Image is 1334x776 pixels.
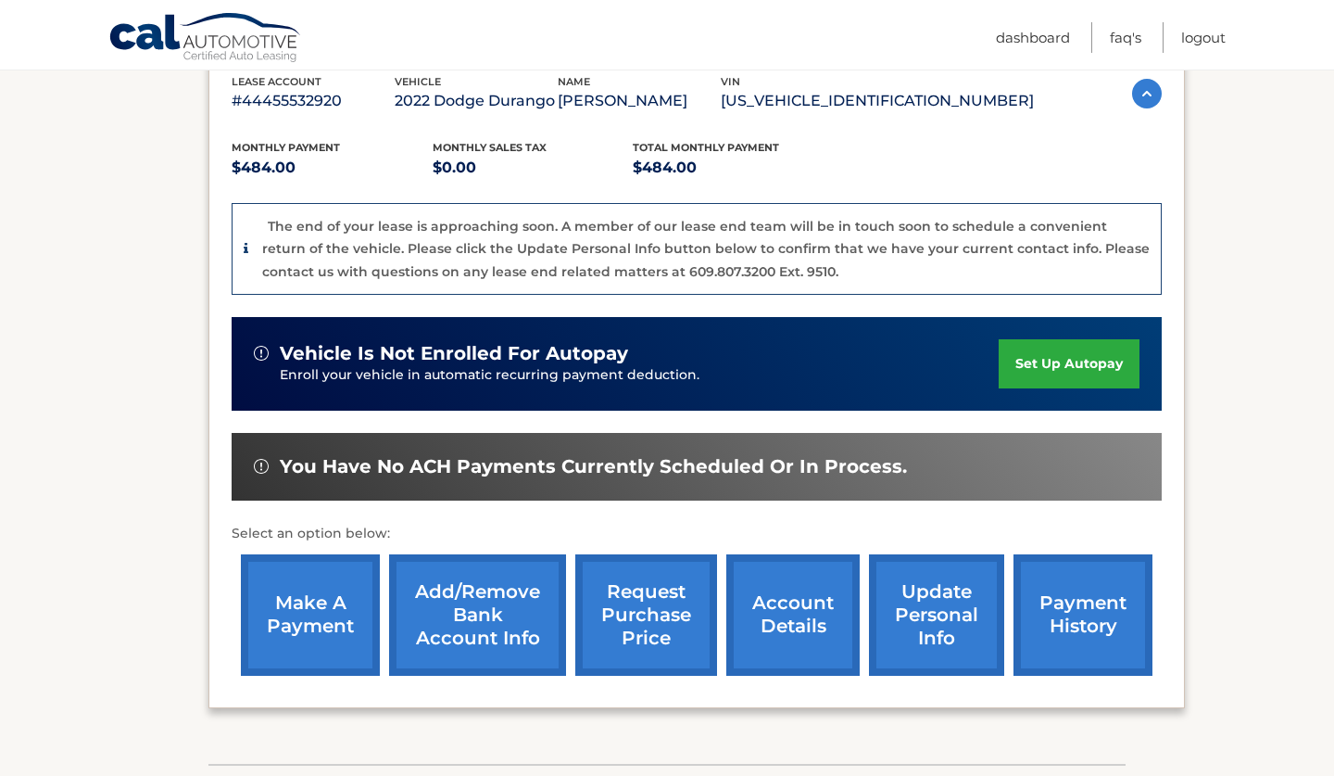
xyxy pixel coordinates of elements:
p: #44455532920 [232,88,395,114]
a: Add/Remove bank account info [389,554,566,676]
span: vehicle [395,75,441,88]
p: The end of your lease is approaching soon. A member of our lease end team will be in touch soon t... [262,218,1150,280]
p: $484.00 [232,155,433,181]
span: lease account [232,75,321,88]
a: update personal info [869,554,1004,676]
p: [PERSON_NAME] [558,88,721,114]
p: 2022 Dodge Durango [395,88,558,114]
span: You have no ACH payments currently scheduled or in process. [280,455,907,478]
span: vehicle is not enrolled for autopay [280,342,628,365]
p: Enroll your vehicle in automatic recurring payment deduction. [280,365,999,386]
a: Cal Automotive [108,12,303,66]
span: vin [721,75,740,88]
span: Total Monthly Payment [633,141,779,154]
img: alert-white.svg [254,459,269,474]
p: $484.00 [633,155,834,181]
span: Monthly sales Tax [433,141,547,154]
img: accordion-active.svg [1132,79,1162,108]
p: Select an option below: [232,523,1162,545]
span: name [558,75,590,88]
a: request purchase price [575,554,717,676]
p: $0.00 [433,155,634,181]
a: set up autopay [999,339,1139,388]
a: payment history [1013,554,1152,676]
p: [US_VEHICLE_IDENTIFICATION_NUMBER] [721,88,1034,114]
a: Dashboard [996,22,1070,53]
a: account details [726,554,860,676]
a: FAQ's [1110,22,1141,53]
span: Monthly Payment [232,141,340,154]
a: make a payment [241,554,380,676]
img: alert-white.svg [254,346,269,361]
a: Logout [1181,22,1226,53]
